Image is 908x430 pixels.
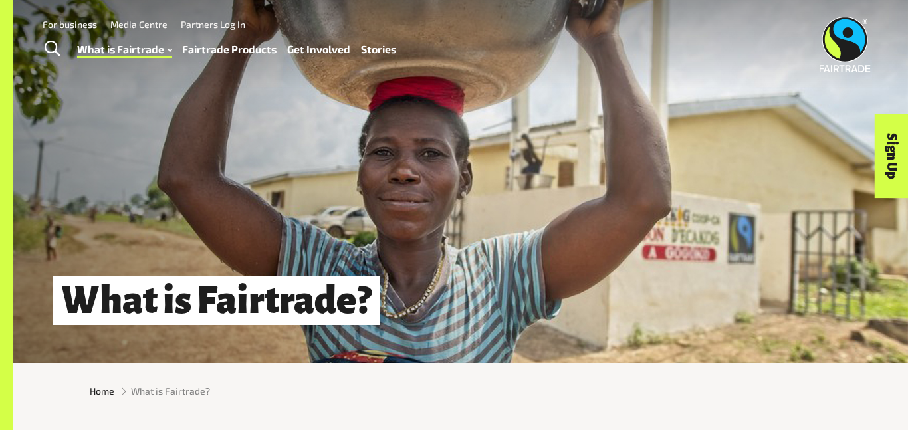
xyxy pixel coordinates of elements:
a: Fairtrade Products [182,40,277,59]
a: Get Involved [287,40,350,59]
a: Stories [361,40,396,59]
h1: What is Fairtrade? [53,276,380,325]
a: Toggle Search [36,33,68,66]
a: Media Centre [110,19,168,30]
a: Home [90,384,114,398]
a: Partners Log In [181,19,245,30]
img: Fairtrade Australia New Zealand logo [820,17,871,72]
a: What is Fairtrade [77,40,172,59]
span: What is Fairtrade? [131,384,210,398]
a: For business [43,19,97,30]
